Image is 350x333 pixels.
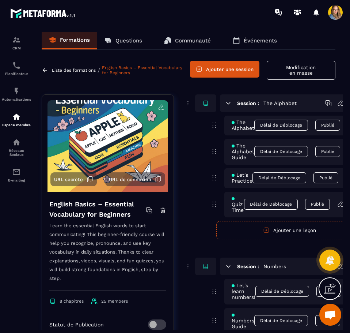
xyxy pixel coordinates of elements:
[190,61,259,78] button: Ajouter une session
[313,172,338,183] button: Publié
[2,97,31,101] p: Automatisations
[2,178,31,182] p: E-mailing
[2,132,31,162] a: social-networksocial-networkRéseaux Sociaux
[2,46,31,50] p: CRM
[2,72,31,76] p: Planificateur
[175,37,211,44] p: Communauté
[10,7,76,20] img: logo
[2,107,31,132] a: automationsautomationsEspace membre
[102,65,188,75] a: English Basics – Essential Vocabulary for Beginners
[12,168,21,176] img: email
[255,286,309,297] span: Délai de Déblocage
[267,61,335,80] button: Modification en masse
[315,146,340,157] button: Publié
[105,172,165,186] button: URL de connexion
[60,299,84,304] span: 8 chapitres
[42,32,97,49] a: Formations
[54,177,83,182] span: URL secrète
[232,312,254,329] span: Numbers Guide
[232,195,244,213] span: Quiz Time
[47,100,168,192] img: background
[232,119,254,131] span: The Alphabet
[50,172,97,186] button: URL secrète
[232,143,254,160] span: The Alphabet Guide
[2,81,31,107] a: automationsautomationsAutomatisations
[12,61,21,70] img: scheduler
[254,315,308,326] span: Délai de Déblocage
[263,100,297,107] h5: The Alphabet
[12,87,21,96] img: automations
[263,263,286,270] h5: Numbers
[232,172,252,184] span: Let's Practice
[12,35,21,44] img: formation
[237,100,259,106] h6: Session :
[2,30,31,56] a: formationformationCRM
[52,68,96,73] a: Liste des formations
[252,172,306,183] span: Délai de Déblocage
[157,32,218,49] a: Communauté
[2,123,31,127] p: Espace membre
[244,199,298,210] span: Délai de Déblocage
[225,32,284,49] a: Événements
[254,146,308,157] span: Délai de Déblocage
[315,120,340,131] button: Publié
[98,67,100,74] span: /
[2,56,31,81] a: schedulerschedulerPlanificateur
[49,199,146,220] h4: English Basics – Essential Vocabulary for Beginners
[109,177,151,182] span: URL de connexion
[115,37,142,44] p: Questions
[12,112,21,121] img: automations
[12,138,21,147] img: social-network
[2,149,31,157] p: Réseaux Sociaux
[319,304,341,326] div: Ouvrir le chat
[2,162,31,188] a: emailemailE-mailing
[316,286,341,297] button: Publié
[315,315,340,326] button: Publié
[244,37,277,44] p: Événements
[254,120,308,131] span: Délai de Déblocage
[97,32,149,49] a: Questions
[101,299,128,304] span: 25 members
[232,283,255,300] span: Let's learn numbers!
[60,37,90,43] p: Formations
[49,221,166,291] p: Learn the essential English words to start communicating! This beginner-friendly course will help...
[305,199,330,210] button: Publié
[49,322,104,328] p: Statut de Publication
[237,263,259,269] h6: Session :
